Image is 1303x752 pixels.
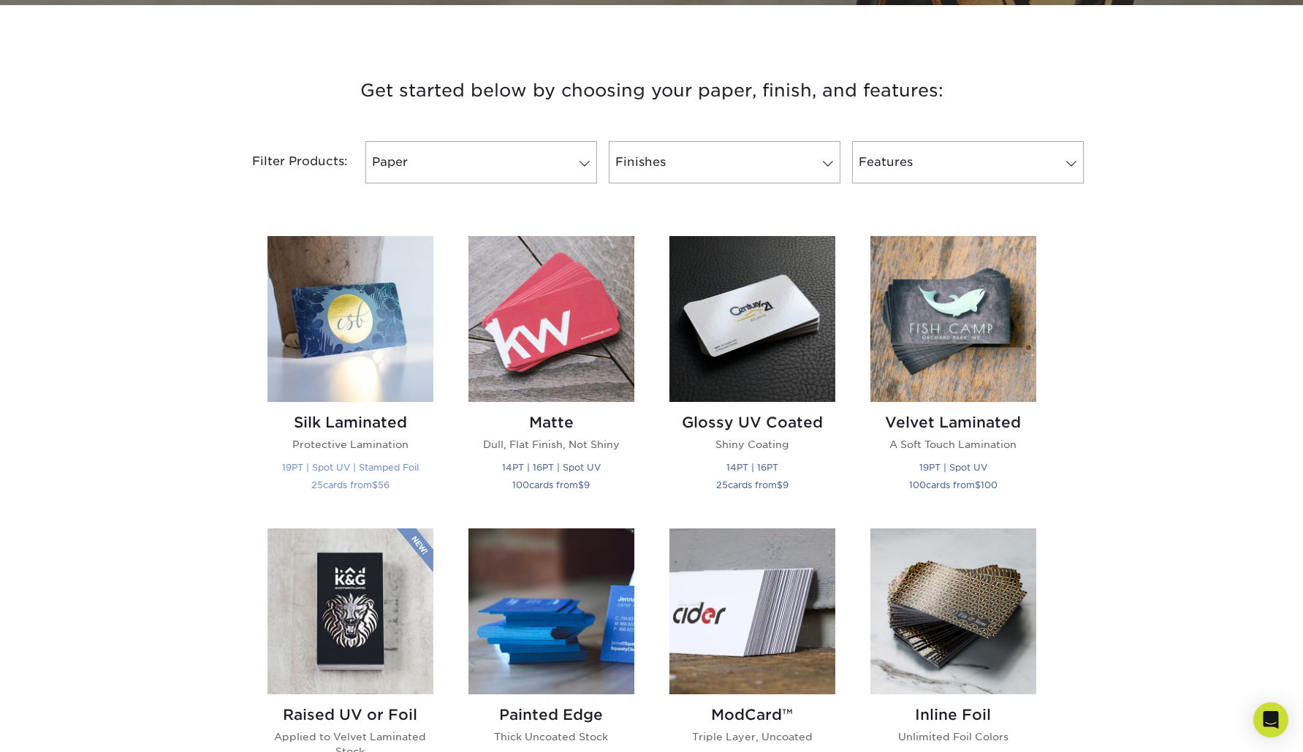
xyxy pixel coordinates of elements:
a: Velvet Laminated Business Cards Velvet Laminated A Soft Touch Lamination 19PT | Spot UV 100cards ... [870,236,1036,510]
small: 14PT | 16PT [726,462,778,473]
img: New Product [397,528,433,572]
p: Dull, Flat Finish, Not Shiny [468,437,634,452]
span: $ [777,479,783,490]
span: $ [975,479,981,490]
a: Matte Business Cards Matte Dull, Flat Finish, Not Shiny 14PT | 16PT | Spot UV 100cards from$9 [468,236,634,510]
img: ModCard™ Business Cards [669,528,835,694]
span: 100 [512,479,529,490]
div: Open Intercom Messenger [1253,702,1288,737]
h2: Inline Foil [870,706,1036,723]
p: Unlimited Foil Colors [870,729,1036,744]
span: $ [372,479,378,490]
img: Matte Business Cards [468,236,634,402]
span: 25 [311,479,323,490]
p: A Soft Touch Lamination [870,437,1036,452]
h2: ModCard™ [669,706,835,723]
small: cards from [716,479,789,490]
p: Thick Uncoated Stock [468,729,634,744]
a: Features [852,141,1084,183]
img: Painted Edge Business Cards [468,528,634,694]
a: Glossy UV Coated Business Cards Glossy UV Coated Shiny Coating 14PT | 16PT 25cards from$9 [669,236,835,510]
h2: Matte [468,414,634,431]
p: Triple Layer, Uncoated [669,729,835,744]
a: Finishes [609,141,840,183]
img: Inline Foil Business Cards [870,528,1036,694]
span: 100 [909,479,926,490]
h2: Raised UV or Foil [267,706,433,723]
small: 19PT | Spot UV | Stamped Foil [282,462,419,473]
p: Shiny Coating [669,437,835,452]
h2: Glossy UV Coated [669,414,835,431]
h2: Velvet Laminated [870,414,1036,431]
img: Glossy UV Coated Business Cards [669,236,835,402]
h2: Painted Edge [468,706,634,723]
h3: Get started below by choosing your paper, finish, and features: [224,58,1079,124]
a: Paper [365,141,597,183]
span: 56 [378,479,390,490]
div: Filter Products: [213,141,360,183]
h2: Silk Laminated [267,414,433,431]
span: 100 [981,479,998,490]
p: Protective Lamination [267,437,433,452]
span: 9 [783,479,789,490]
small: 14PT | 16PT | Spot UV [502,462,601,473]
img: Raised UV or Foil Business Cards [267,528,433,694]
span: 9 [584,479,590,490]
img: Velvet Laminated Business Cards [870,236,1036,402]
a: Silk Laminated Business Cards Silk Laminated Protective Lamination 19PT | Spot UV | Stamped Foil ... [267,236,433,510]
small: cards from [311,479,390,490]
span: 25 [716,479,728,490]
span: $ [578,479,584,490]
small: cards from [512,479,590,490]
img: Silk Laminated Business Cards [267,236,433,402]
small: 19PT | Spot UV [919,462,987,473]
small: cards from [909,479,998,490]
